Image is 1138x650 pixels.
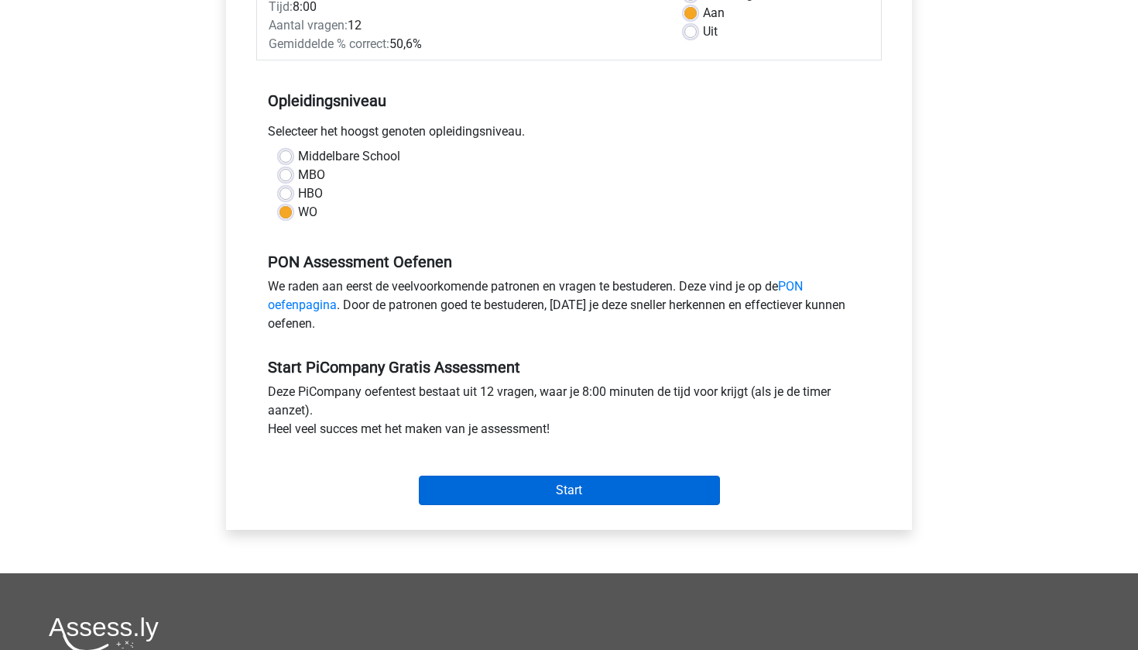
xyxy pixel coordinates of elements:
[257,35,673,53] div: 50,6%
[703,22,718,41] label: Uit
[268,358,870,377] h5: Start PiCompany Gratis Assessment
[298,147,400,166] label: Middelbare School
[256,277,882,339] div: We raden aan eerst de veelvoorkomende patronen en vragen te bestuderen. Deze vind je op de . Door...
[269,18,348,33] span: Aantal vragen:
[256,122,882,147] div: Selecteer het hoogst genoten opleidingsniveau.
[256,383,882,445] div: Deze PiCompany oefentest bestaat uit 12 vragen, waar je 8:00 minuten de tijd voor krijgt (als je ...
[268,253,870,271] h5: PON Assessment Oefenen
[419,476,720,505] input: Start
[268,85,870,116] h5: Opleidingsniveau
[298,184,323,203] label: HBO
[269,36,389,51] span: Gemiddelde % correct:
[703,4,725,22] label: Aan
[298,203,317,222] label: WO
[298,166,325,184] label: MBO
[257,16,673,35] div: 12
